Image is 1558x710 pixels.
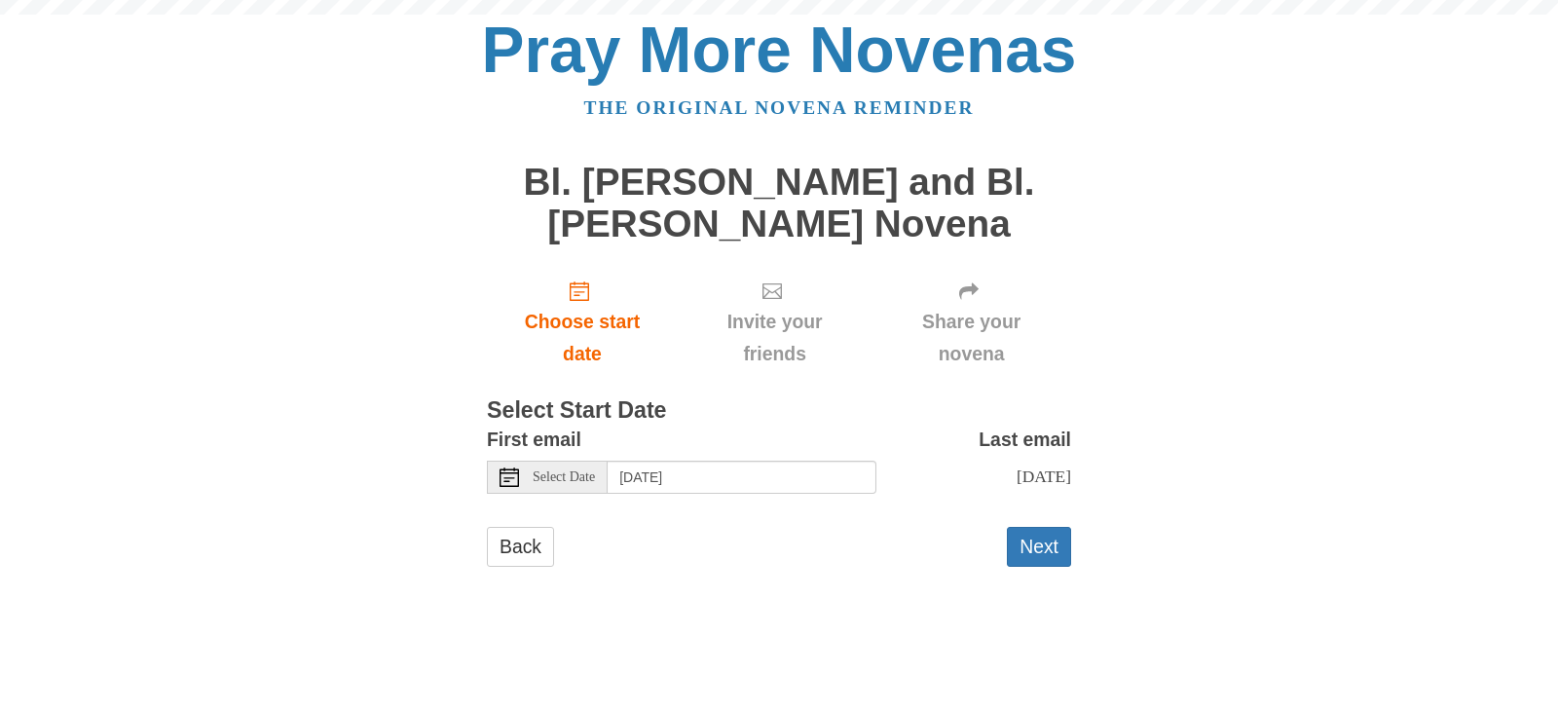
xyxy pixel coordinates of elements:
[487,398,1071,424] h3: Select Start Date
[1007,527,1071,567] button: Next
[697,306,852,370] span: Invite your friends
[1017,467,1071,486] span: [DATE]
[482,14,1077,86] a: Pray More Novenas
[584,97,975,118] a: The original novena reminder
[487,162,1071,244] h1: Bl. [PERSON_NAME] and Bl. [PERSON_NAME] Novena
[506,306,658,370] span: Choose start date
[533,470,595,484] span: Select Date
[979,424,1071,456] label: Last email
[487,527,554,567] a: Back
[891,306,1052,370] span: Share your novena
[487,264,678,380] a: Choose start date
[678,264,872,380] div: Click "Next" to confirm your start date first.
[487,424,581,456] label: First email
[872,264,1071,380] div: Click "Next" to confirm your start date first.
